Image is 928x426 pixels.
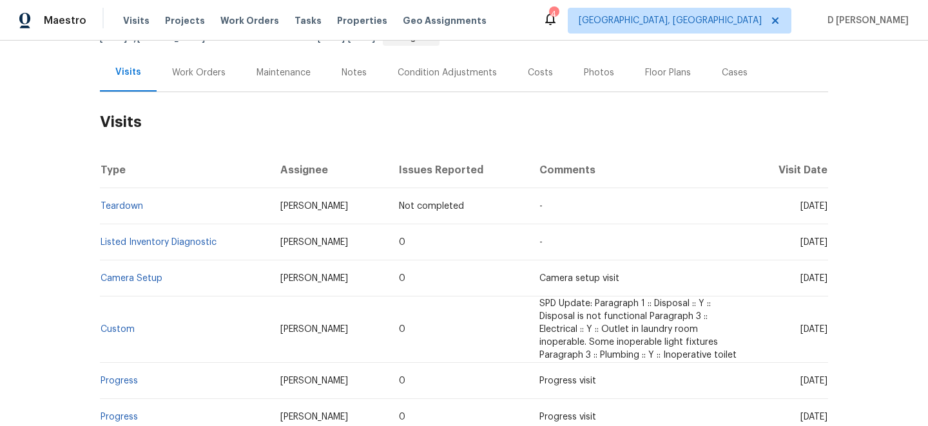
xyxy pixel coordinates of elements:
span: 0 [399,274,405,283]
span: [PERSON_NAME] [280,202,348,211]
span: 0 [399,238,405,247]
span: Progress visit [539,376,596,385]
div: 4 [549,8,558,21]
span: - [318,34,375,43]
span: Listed [289,34,440,43]
span: [DATE] [318,34,345,43]
span: 0 [399,376,405,385]
th: Assignee [270,152,389,188]
a: Custom [101,325,135,334]
span: Properties [337,14,387,27]
span: [PERSON_NAME] [280,376,348,385]
span: Projects [165,14,205,27]
span: [DATE] [348,34,375,43]
span: Not completed [399,202,464,211]
div: Notes [342,66,367,79]
span: [DATE] [800,412,827,421]
span: Progress visit [539,412,596,421]
a: Listed Inventory Diagnostic [101,238,217,247]
th: Type [100,152,270,188]
span: [PERSON_NAME] [280,274,348,283]
span: [GEOGRAPHIC_DATA], [GEOGRAPHIC_DATA] [579,14,762,27]
span: Maestro [44,14,86,27]
span: 0 [399,412,405,421]
div: Cases [722,66,748,79]
div: Maintenance [256,66,311,79]
span: SPD Update: Paragraph 1 :: Disposal :: Y :: Disposal is not functional Paragraph 3 :: Electrical ... [539,299,737,360]
span: - [539,202,543,211]
a: Progress [101,376,138,385]
h2: Visits [100,92,828,152]
div: Photos [584,66,614,79]
div: Work Orders [172,66,226,79]
div: Floor Plans [645,66,691,79]
a: Teardown [101,202,143,211]
span: - [539,238,543,247]
div: Condition Adjustments [398,66,497,79]
span: D [PERSON_NAME] [822,14,909,27]
span: [DATE] [100,34,127,43]
th: Issues Reported [389,152,530,188]
span: [PERSON_NAME] [280,238,348,247]
span: Visits [123,14,150,27]
th: Visit Date [748,152,828,188]
span: [DATE] [800,202,827,211]
span: 0 [399,325,405,334]
div: Costs [528,66,553,79]
span: Work Orders [220,14,279,27]
span: Tasks [295,16,322,25]
th: Comments [529,152,748,188]
span: [PERSON_NAME] [280,325,348,334]
span: Camera setup visit [539,274,619,283]
span: [DATE] [800,238,827,247]
span: [DATE] [800,376,827,385]
a: Progress [101,412,138,421]
a: Camera Setup [101,274,162,283]
span: [DATE] [800,325,827,334]
span: Geo Assignments [403,14,487,27]
span: [DATE] [800,274,827,283]
span: [PERSON_NAME] [280,412,348,421]
div: Visits [115,66,141,79]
